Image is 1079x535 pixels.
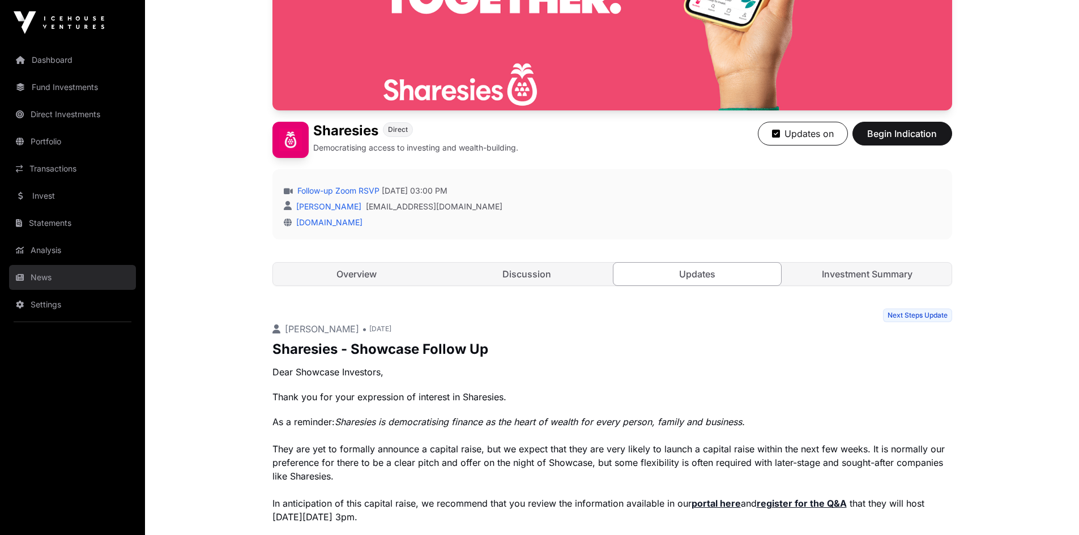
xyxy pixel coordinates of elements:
[9,211,136,236] a: Statements
[9,265,136,290] a: News
[313,122,378,140] h1: Sharesies
[9,48,136,72] a: Dashboard
[388,125,408,134] span: Direct
[272,340,952,358] p: Sharesies - Showcase Follow Up
[883,309,952,322] span: Next Steps Update
[9,102,136,127] a: Direct Investments
[273,263,952,285] nav: Tabs
[294,202,361,211] a: [PERSON_NAME]
[783,263,952,285] a: Investment Summary
[852,122,952,145] button: Begin Indication
[9,75,136,100] a: Fund Investments
[757,498,847,509] a: register for the Q&A
[9,238,136,263] a: Analysis
[613,262,782,286] a: Updates
[867,127,938,140] span: Begin Indication
[335,416,745,427] em: Sharesies is democratising finance as the heart of wealth for every person, family and business.
[692,498,741,509] a: portal here
[313,142,518,153] p: Democratising access to investing and wealth-building.
[443,263,611,285] a: Discussion
[369,324,391,333] span: [DATE]
[272,365,952,379] p: Dear Showcase Investors,
[272,390,952,404] p: Thank you for your expression of interest in Sharesies.
[382,185,447,196] span: [DATE] 03:00 PM
[272,322,367,336] p: [PERSON_NAME] •
[9,183,136,208] a: Invest
[14,11,104,34] img: Icehouse Ventures Logo
[9,129,136,154] a: Portfolio
[758,122,848,145] button: Updates on
[272,415,952,524] p: As a reminder: They are yet to formally announce a capital raise, but we expect that they are ver...
[9,156,136,181] a: Transactions
[852,133,952,144] a: Begin Indication
[366,201,502,212] a: [EMAIL_ADDRESS][DOMAIN_NAME]
[292,217,362,227] a: [DOMAIN_NAME]
[9,292,136,317] a: Settings
[272,122,309,158] img: Sharesies
[273,263,441,285] a: Overview
[295,185,379,196] a: Follow-up Zoom RSVP
[1022,481,1079,535] iframe: Chat Widget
